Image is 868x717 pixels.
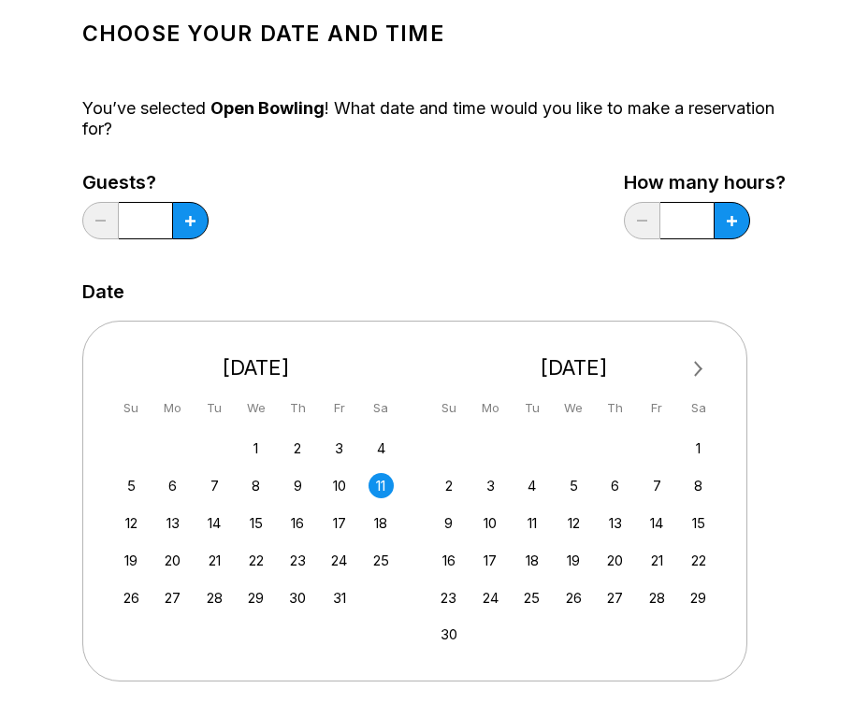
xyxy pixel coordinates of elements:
div: Choose Wednesday, November 19th, 2025 [561,548,586,573]
div: Choose Saturday, November 8th, 2025 [686,473,711,498]
div: Choose Saturday, October 25th, 2025 [369,548,394,573]
div: Choose Wednesday, October 1st, 2025 [243,436,268,461]
div: Choose Wednesday, November 12th, 2025 [561,510,586,536]
div: Choose Thursday, November 13th, 2025 [602,510,628,536]
div: Choose Sunday, November 23rd, 2025 [436,585,461,610]
label: Guests? [82,172,209,193]
div: Choose Monday, October 20th, 2025 [160,548,185,573]
div: Choose Monday, November 3rd, 2025 [478,473,503,498]
div: Tu [202,395,227,421]
h1: Choose your Date and time [82,21,786,47]
label: Date [82,281,124,302]
div: Choose Monday, November 24th, 2025 [478,585,503,610]
div: Choose Sunday, October 5th, 2025 [119,473,144,498]
div: Sa [686,395,711,421]
div: Choose Tuesday, October 21st, 2025 [202,548,227,573]
span: Open Bowling [210,98,325,118]
div: Choose Friday, November 14th, 2025 [644,510,670,536]
div: Choose Thursday, October 30th, 2025 [285,585,311,610]
div: [DATE] [111,355,401,380]
div: Choose Saturday, November 1st, 2025 [686,436,711,461]
div: Choose Sunday, October 19th, 2025 [119,548,144,573]
div: You’ve selected ! What date and time would you like to make a reservation for? [82,98,786,139]
div: month 2025-10 [116,434,397,610]
div: Th [602,395,628,421]
div: Choose Thursday, November 27th, 2025 [602,585,628,610]
div: We [243,395,268,421]
div: Choose Friday, October 31st, 2025 [326,585,352,610]
div: We [561,395,586,421]
div: Choose Friday, November 21st, 2025 [644,548,670,573]
div: [DATE] [429,355,719,380]
div: month 2025-11 [434,434,715,648]
div: Choose Tuesday, November 11th, 2025 [519,510,544,536]
div: Choose Sunday, November 2nd, 2025 [436,473,461,498]
div: Choose Wednesday, November 26th, 2025 [561,585,586,610]
div: Su [119,395,144,421]
div: Choose Friday, October 24th, 2025 [326,548,352,573]
button: Next Month [684,354,714,384]
div: Mo [160,395,185,421]
div: Choose Thursday, October 9th, 2025 [285,473,311,498]
div: Choose Wednesday, October 15th, 2025 [243,510,268,536]
div: Choose Thursday, October 16th, 2025 [285,510,311,536]
div: Choose Saturday, November 22nd, 2025 [686,548,711,573]
div: Choose Sunday, November 16th, 2025 [436,548,461,573]
div: Choose Monday, November 17th, 2025 [478,548,503,573]
div: Sa [369,395,394,421]
div: Choose Tuesday, November 4th, 2025 [519,473,544,498]
div: Fr [326,395,352,421]
div: Choose Saturday, November 15th, 2025 [686,510,711,536]
div: Tu [519,395,544,421]
div: Choose Monday, October 27th, 2025 [160,585,185,610]
div: Choose Monday, October 13th, 2025 [160,510,185,536]
div: Choose Wednesday, October 8th, 2025 [243,473,268,498]
div: Choose Thursday, October 2nd, 2025 [285,436,311,461]
div: Choose Thursday, October 23rd, 2025 [285,548,311,573]
div: Choose Sunday, October 26th, 2025 [119,585,144,610]
div: Choose Friday, October 10th, 2025 [326,473,352,498]
div: Choose Saturday, November 29th, 2025 [686,585,711,610]
div: Choose Tuesday, October 7th, 2025 [202,473,227,498]
div: Choose Sunday, November 9th, 2025 [436,510,461,536]
div: Choose Monday, November 10th, 2025 [478,510,503,536]
div: Choose Friday, November 7th, 2025 [644,473,670,498]
div: Choose Monday, October 6th, 2025 [160,473,185,498]
div: Choose Tuesday, October 28th, 2025 [202,585,227,610]
div: Choose Wednesday, October 29th, 2025 [243,585,268,610]
div: Th [285,395,311,421]
div: Choose Tuesday, November 18th, 2025 [519,548,544,573]
div: Su [436,395,461,421]
div: Choose Friday, November 28th, 2025 [644,585,670,610]
label: How many hours? [624,172,786,193]
div: Choose Sunday, November 30th, 2025 [436,622,461,647]
div: Choose Friday, October 17th, 2025 [326,510,352,536]
div: Choose Saturday, October 11th, 2025 [369,473,394,498]
div: Choose Tuesday, October 14th, 2025 [202,510,227,536]
div: Choose Wednesday, October 22nd, 2025 [243,548,268,573]
div: Choose Friday, October 3rd, 2025 [326,436,352,461]
div: Choose Saturday, October 18th, 2025 [369,510,394,536]
div: Choose Thursday, November 6th, 2025 [602,473,628,498]
div: Choose Wednesday, November 5th, 2025 [561,473,586,498]
div: Choose Saturday, October 4th, 2025 [369,436,394,461]
div: Fr [644,395,670,421]
div: Choose Thursday, November 20th, 2025 [602,548,628,573]
div: Mo [478,395,503,421]
div: Choose Sunday, October 12th, 2025 [119,510,144,536]
div: Choose Tuesday, November 25th, 2025 [519,585,544,610]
